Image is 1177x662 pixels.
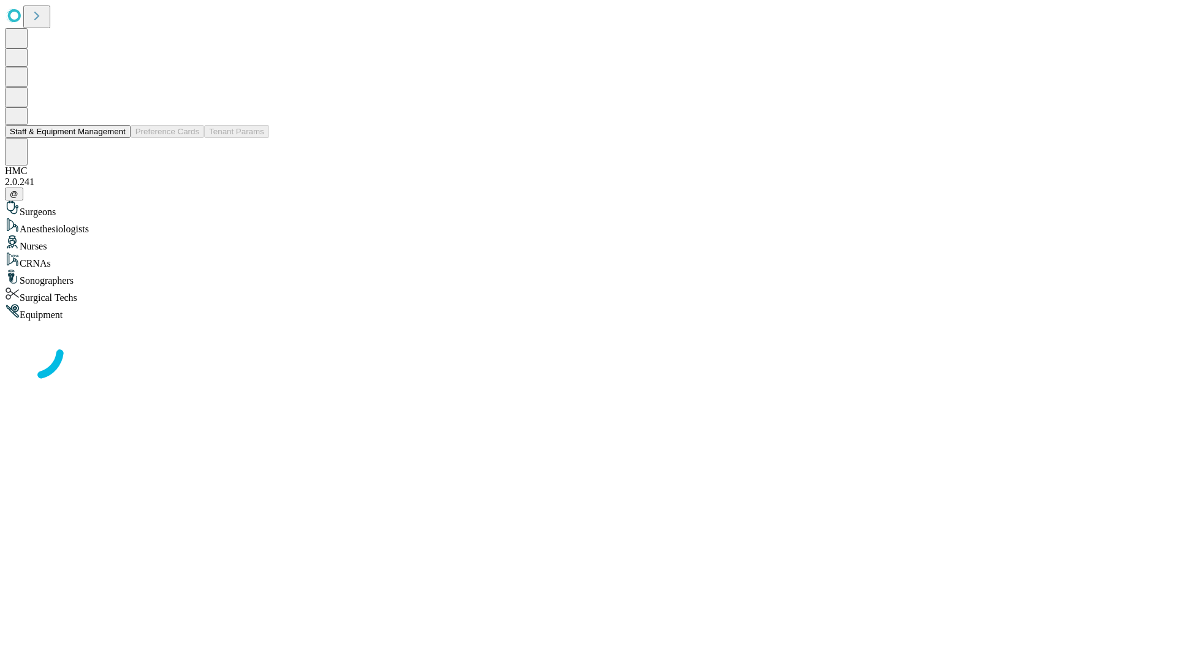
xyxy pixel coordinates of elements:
[5,286,1172,303] div: Surgical Techs
[10,189,18,199] span: @
[5,125,131,138] button: Staff & Equipment Management
[5,303,1172,321] div: Equipment
[5,200,1172,218] div: Surgeons
[5,177,1172,188] div: 2.0.241
[5,269,1172,286] div: Sonographers
[5,235,1172,252] div: Nurses
[5,218,1172,235] div: Anesthesiologists
[5,252,1172,269] div: CRNAs
[204,125,269,138] button: Tenant Params
[5,165,1172,177] div: HMC
[131,125,204,138] button: Preference Cards
[5,188,23,200] button: @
